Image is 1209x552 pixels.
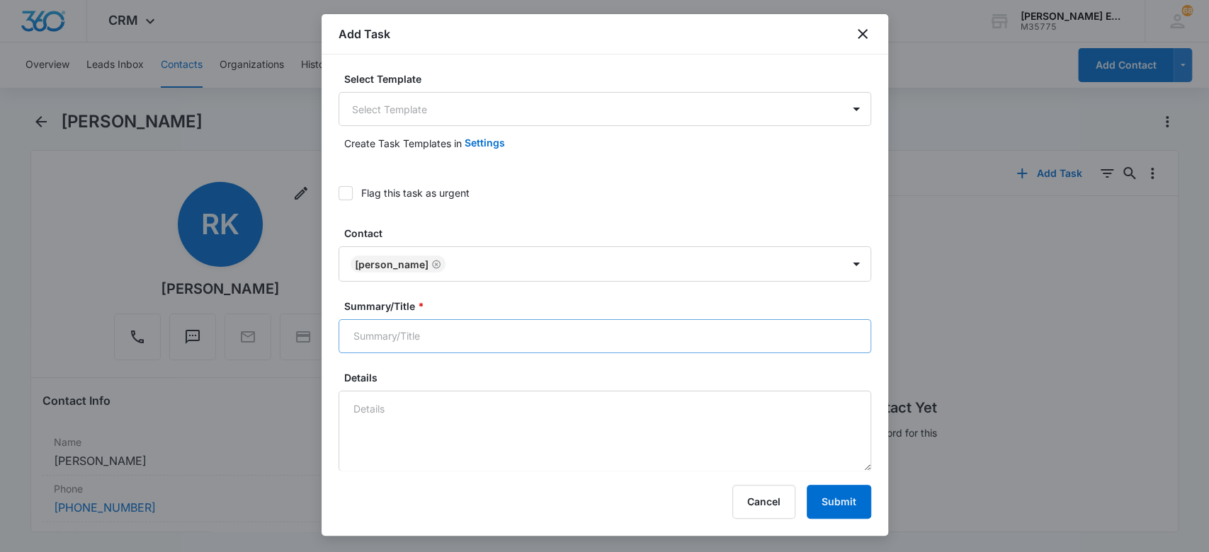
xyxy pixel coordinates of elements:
h1: Add Task [339,25,390,42]
button: close [854,25,871,42]
div: [PERSON_NAME] [355,258,428,270]
div: Remove Richard Kaplan [428,259,441,269]
button: Settings [465,126,505,160]
p: Create Task Templates in [344,136,462,151]
input: Summary/Title [339,319,871,353]
button: Submit [807,485,871,519]
label: Select Template [344,71,877,86]
label: Summary/Title [344,299,877,314]
button: Cancel [732,485,795,519]
label: Details [344,370,877,385]
label: Contact [344,226,877,241]
div: Flag this task as urgent [361,185,470,200]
